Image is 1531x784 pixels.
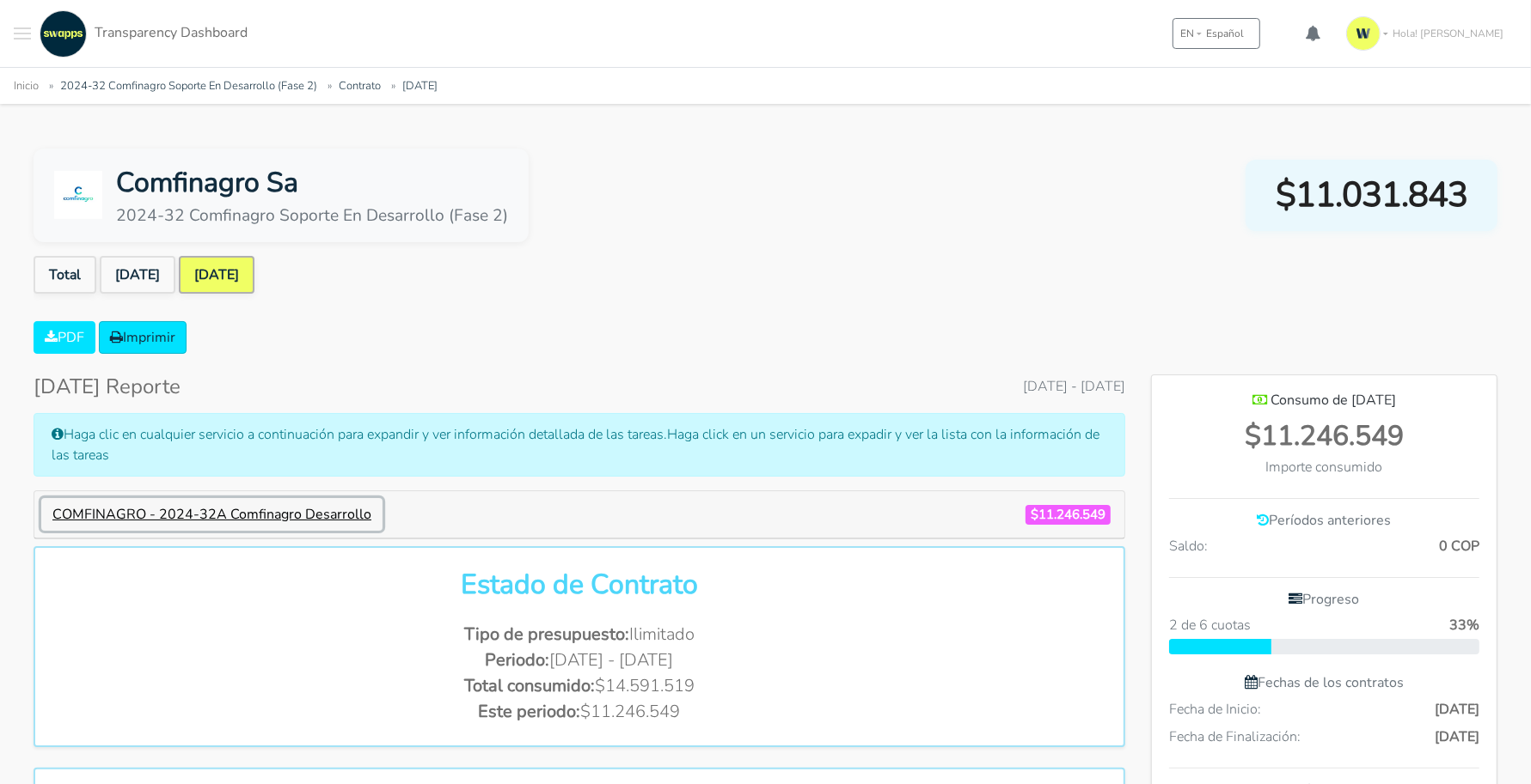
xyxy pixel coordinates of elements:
[1435,726,1479,747] span: [DATE]
[54,171,102,219] img: Comfinagro Sa
[1173,18,1260,49] button: ENEspañol
[339,78,381,94] a: Contrato
[1276,169,1467,221] span: $11.031.843
[14,78,39,94] a: Inicio
[485,648,549,672] span: Periodo:
[56,673,1103,699] li: $14.591.519
[34,413,1125,477] div: Haga clic en cualquier servicio a continuación para expandir y ver información detallada de las t...
[56,568,1103,601] h2: Estado de Contrato
[56,647,1103,673] li: [DATE] - [DATE]
[1169,513,1479,529] h6: Períodos anteriores
[1026,505,1111,525] span: $11.246.549
[34,374,181,399] h4: [DATE] Reporte
[1169,592,1479,608] h6: Progreso
[1169,416,1479,457] div: $11.246.549
[116,204,508,228] div: 2024-32 Comfinagro Soporte En Desarrollo (Fase 2)
[100,256,175,294] a: [DATE]
[1169,615,1251,635] span: 2 de 6 cuotas
[402,78,438,94] a: [DATE]
[35,10,248,58] a: Transparency Dashboard
[56,699,1103,725] li: $11.246.549
[1439,536,1479,556] span: 0 COP
[60,78,317,94] a: 2024-32 Comfinagro Soporte En Desarrollo (Fase 2)
[99,321,187,354] a: Imprimir
[1023,376,1125,397] span: [DATE] - [DATE]
[1435,699,1479,720] span: [DATE]
[1339,9,1517,58] a: Hola! [PERSON_NAME]
[1169,536,1208,556] span: Saldo:
[1393,26,1503,41] span: Hola! [PERSON_NAME]
[1169,726,1301,747] span: Fecha de Finalización:
[1169,457,1479,477] div: Importe consumido
[116,162,508,204] div: Comfinagro Sa
[95,23,248,42] span: Transparency Dashboard
[34,256,96,294] a: Total
[478,700,580,723] span: Este periodo:
[40,10,87,58] img: swapps-linkedin-v2.jpg
[464,674,595,697] span: Total consumido:
[1271,391,1396,410] span: Consumo de [DATE]
[179,256,254,294] a: [DATE]
[1169,699,1261,720] span: Fecha de Inicio:
[1346,16,1381,51] img: isotipo-3-3e143c57.png
[1169,675,1479,691] h6: Fechas de los contratos
[41,498,383,531] button: COMFINAGRO - 2024-32A Comfinagro Desarrollo
[464,623,629,646] span: Tipo de presupuesto:
[56,622,1103,647] li: Ilimitado
[1449,615,1479,635] span: 33%
[14,10,31,58] button: Toggle navigation menu
[1206,26,1244,41] span: Español
[34,321,95,354] a: PDF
